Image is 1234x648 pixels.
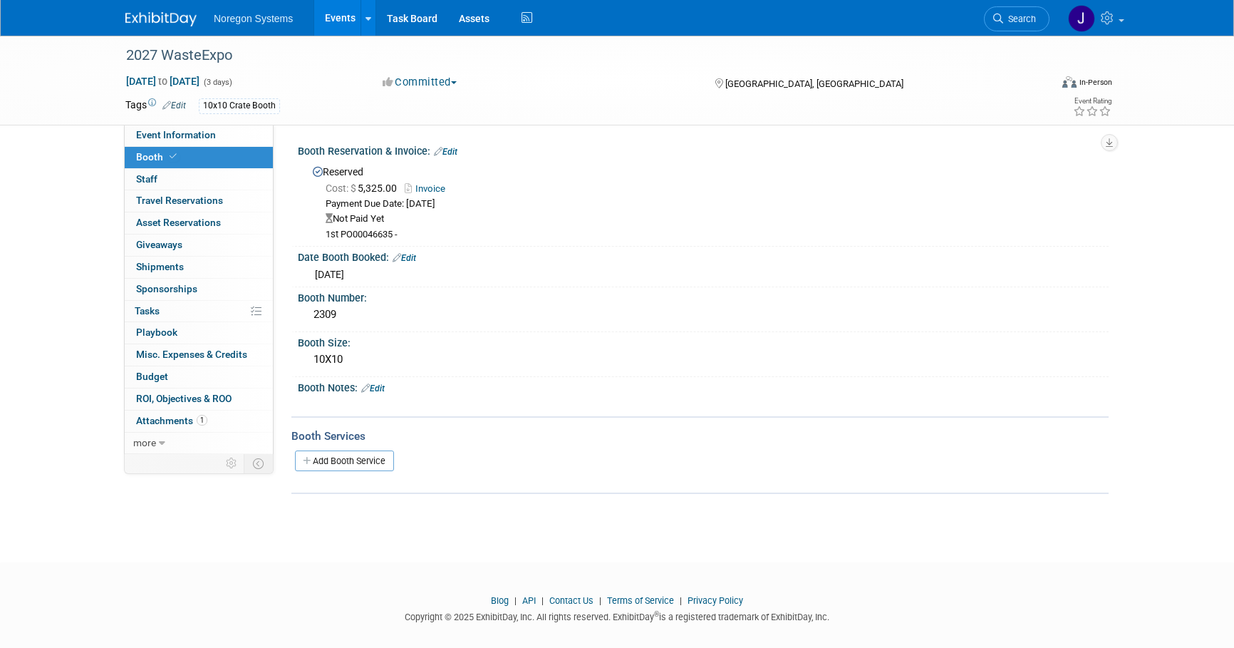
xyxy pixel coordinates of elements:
a: Staff [125,169,273,190]
a: Giveaways [125,235,273,256]
a: Tasks [125,301,273,322]
span: Search [1003,14,1036,24]
img: Format-Inperson.png [1062,76,1077,88]
span: Giveaways [136,239,182,250]
span: Playbook [136,326,177,338]
div: 1st PO00046635 - [326,229,1098,241]
div: 10X10 [308,349,1098,371]
span: [GEOGRAPHIC_DATA], [GEOGRAPHIC_DATA] [725,78,903,89]
a: Booth [125,147,273,168]
a: Event Information [125,125,273,146]
div: Payment Due Date: [DATE] [326,197,1098,211]
span: [DATE] [DATE] [125,75,200,88]
span: Asset Reservations [136,217,221,228]
div: Event Rating [1073,98,1111,105]
a: Add Booth Service [295,451,394,471]
i: Booth reservation complete [170,153,177,160]
div: Booth Size: [298,332,1109,350]
a: Playbook [125,322,273,344]
a: Misc. Expenses & Credits [125,344,273,366]
div: Booth Services [291,428,1109,444]
span: Staff [136,173,157,185]
span: | [596,595,605,606]
a: API [522,595,536,606]
a: Terms of Service [607,595,674,606]
a: Privacy Policy [688,595,743,606]
div: Event Format [965,74,1112,96]
div: Not Paid Yet [326,212,1098,226]
span: ROI, Objectives & ROO [136,393,232,404]
span: Noregon Systems [214,13,293,24]
a: Asset Reservations [125,212,273,234]
div: In-Person [1079,77,1112,88]
a: Edit [393,253,416,263]
div: 2027 WasteExpo [121,43,1028,68]
td: Toggle Event Tabs [244,454,274,473]
span: Sponsorships [136,283,197,294]
a: Edit [361,384,385,394]
a: Budget [125,366,273,388]
span: (3 days) [202,78,232,87]
span: Budget [136,371,168,382]
span: Shipments [136,261,184,272]
a: Attachments1 [125,411,273,432]
a: Edit [162,101,186,110]
a: Shipments [125,257,273,278]
a: Search [984,6,1049,31]
span: Event Information [136,129,216,140]
span: [DATE] [315,269,344,280]
sup: ® [654,610,659,618]
span: 1 [197,415,207,426]
img: ExhibitDay [125,12,197,26]
span: Attachments [136,415,207,426]
div: 2309 [308,304,1098,326]
a: Contact Us [549,595,593,606]
span: Tasks [135,305,160,317]
a: Sponsorships [125,279,273,300]
div: Booth Notes: [298,377,1109,396]
span: Cost: $ [326,182,358,194]
span: Travel Reservations [136,195,223,206]
span: | [676,595,685,606]
td: Personalize Event Tab Strip [219,454,244,473]
div: Date Booth Booked: [298,247,1109,265]
span: Misc. Expenses & Credits [136,349,247,360]
div: 10x10 Crate Booth [199,98,280,113]
button: Committed [378,75,462,90]
span: | [538,595,547,606]
div: Booth Reservation & Invoice: [298,140,1109,159]
a: Travel Reservations [125,190,273,212]
img: Johana Gil [1068,5,1095,32]
td: Tags [125,98,186,114]
span: to [156,76,170,87]
a: Edit [434,147,457,157]
div: Reserved [308,161,1098,242]
span: more [133,437,156,448]
span: | [511,595,520,606]
a: ROI, Objectives & ROO [125,389,273,410]
span: 5,325.00 [326,182,403,194]
div: Booth Number: [298,287,1109,305]
a: Blog [491,595,509,606]
a: more [125,433,273,454]
a: Invoice [405,183,452,194]
span: Booth [136,151,180,163]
